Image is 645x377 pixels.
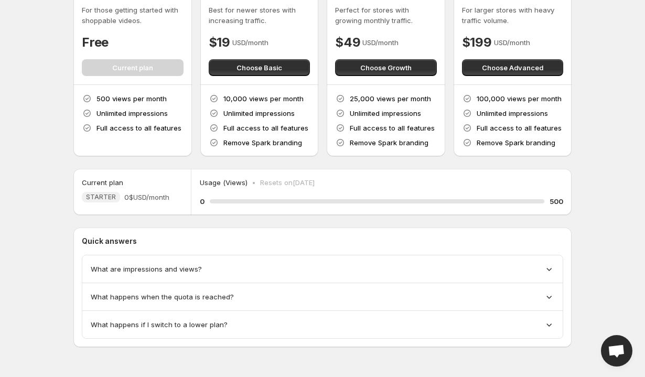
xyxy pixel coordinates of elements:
span: Choose Growth [360,62,412,73]
span: What happens if I switch to a lower plan? [91,319,228,330]
p: USD/month [232,37,268,48]
h5: 500 [550,196,563,207]
p: Unlimited impressions [223,108,295,119]
p: Unlimited impressions [96,108,168,119]
p: Unlimited impressions [477,108,548,119]
span: Choose Advanced [482,62,543,73]
h4: Free [82,34,109,51]
p: For larger stores with heavy traffic volume. [462,5,564,26]
p: • [252,177,256,188]
button: Choose Basic [209,59,310,76]
h4: $19 [209,34,230,51]
p: For those getting started with shoppable videos. [82,5,184,26]
p: Full access to all features [223,123,308,133]
p: USD/month [494,37,530,48]
p: Best for newer stores with increasing traffic. [209,5,310,26]
p: 25,000 views per month [350,93,431,104]
span: 0$ USD/month [124,192,169,202]
h4: $199 [462,34,492,51]
p: 10,000 views per month [223,93,304,104]
span: Choose Basic [236,62,282,73]
p: USD/month [362,37,399,48]
p: Resets on [DATE] [260,177,315,188]
p: Quick answers [82,236,563,246]
p: Remove Spark branding [350,137,428,148]
p: Full access to all features [477,123,562,133]
span: What happens when the quota is reached? [91,292,234,302]
p: Unlimited impressions [350,108,421,119]
button: Choose Advanced [462,59,564,76]
h5: 0 [200,196,205,207]
p: 500 views per month [96,93,167,104]
p: Full access to all features [96,123,181,133]
p: Remove Spark branding [223,137,302,148]
h5: Current plan [82,177,123,188]
span: STARTER [86,193,116,201]
h4: $49 [335,34,360,51]
div: Open chat [601,335,632,367]
span: What are impressions and views? [91,264,202,274]
p: Full access to all features [350,123,435,133]
p: Perfect for stores with growing monthly traffic. [335,5,437,26]
p: Remove Spark branding [477,137,555,148]
p: 100,000 views per month [477,93,562,104]
button: Choose Growth [335,59,437,76]
p: Usage (Views) [200,177,248,188]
